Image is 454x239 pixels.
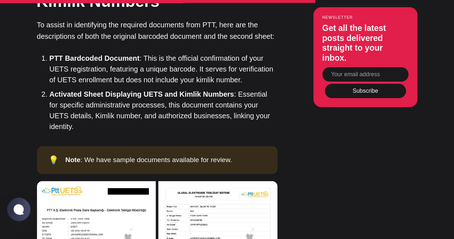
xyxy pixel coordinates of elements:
strong: PTT Bardcoded Document [50,54,140,62]
strong: Activated Sheet Displaying UETS and Kimlik Numbers [50,90,234,98]
div: 💡 [48,155,65,165]
input: Your email address [322,67,408,82]
h3: Get all the latest posts delivered straight to your inbox. [322,23,408,63]
small: Newsletter [322,15,408,19]
strong: Note [65,156,80,164]
div: : We have sample documents available for review. [65,155,232,165]
li: : This is the official confirmation of your UETS registration, featuring a unique barcode. It ser... [50,53,277,85]
li: : Essential for specific administrative processes, this document contains your UETS details, Kiml... [50,89,277,132]
p: To assist in identifying the required documents from PTT, here are the descriptions of both the o... [37,19,277,42]
button: Subscribe [325,84,406,98]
